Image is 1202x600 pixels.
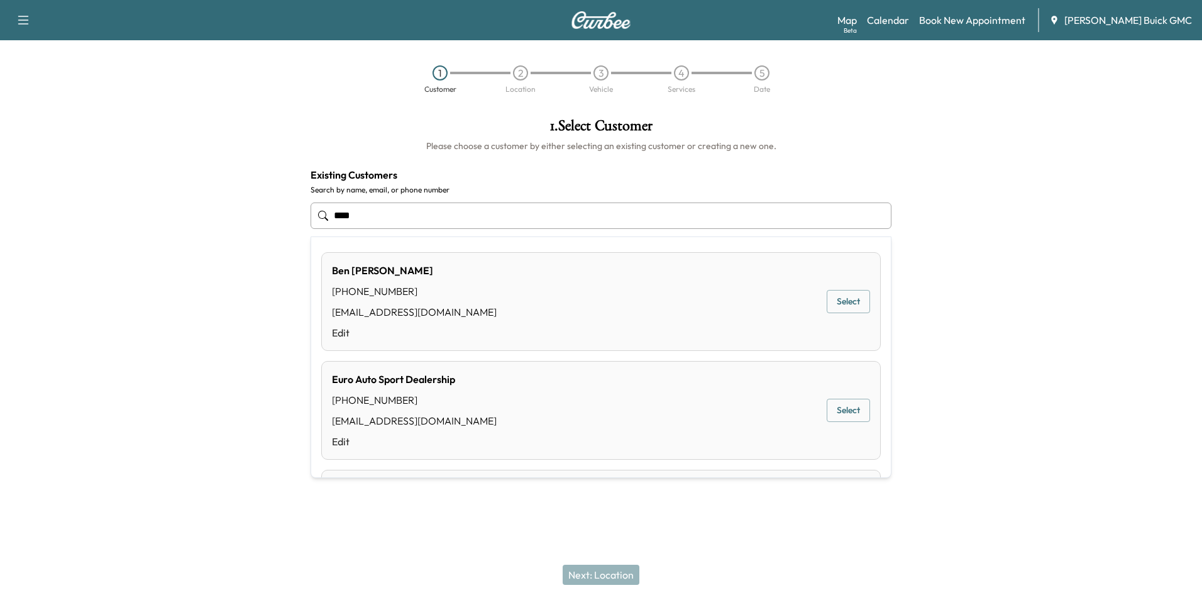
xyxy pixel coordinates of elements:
[332,304,497,319] div: [EMAIL_ADDRESS][DOMAIN_NAME]
[837,13,857,28] a: MapBeta
[919,13,1025,28] a: Book New Appointment
[424,86,456,93] div: Customer
[589,86,613,93] div: Vehicle
[754,86,770,93] div: Date
[593,65,609,81] div: 3
[571,11,631,29] img: Curbee Logo
[513,65,528,81] div: 2
[827,399,870,422] button: Select
[332,263,497,278] div: Ben [PERSON_NAME]
[332,372,497,387] div: Euro Auto Sport Dealership
[433,65,448,81] div: 1
[311,167,891,182] h4: Existing Customers
[332,434,497,449] a: Edit
[754,65,769,81] div: 5
[311,185,891,195] label: Search by name, email, or phone number
[311,140,891,152] h6: Please choose a customer by either selecting an existing customer or creating a new one.
[844,26,857,35] div: Beta
[827,290,870,313] button: Select
[867,13,909,28] a: Calendar
[668,86,695,93] div: Services
[505,86,536,93] div: Location
[332,325,497,340] a: Edit
[332,413,497,428] div: [EMAIL_ADDRESS][DOMAIN_NAME]
[311,118,891,140] h1: 1 . Select Customer
[674,65,689,81] div: 4
[332,284,497,299] div: [PHONE_NUMBER]
[332,392,497,408] div: [PHONE_NUMBER]
[1064,13,1192,28] span: [PERSON_NAME] Buick GMC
